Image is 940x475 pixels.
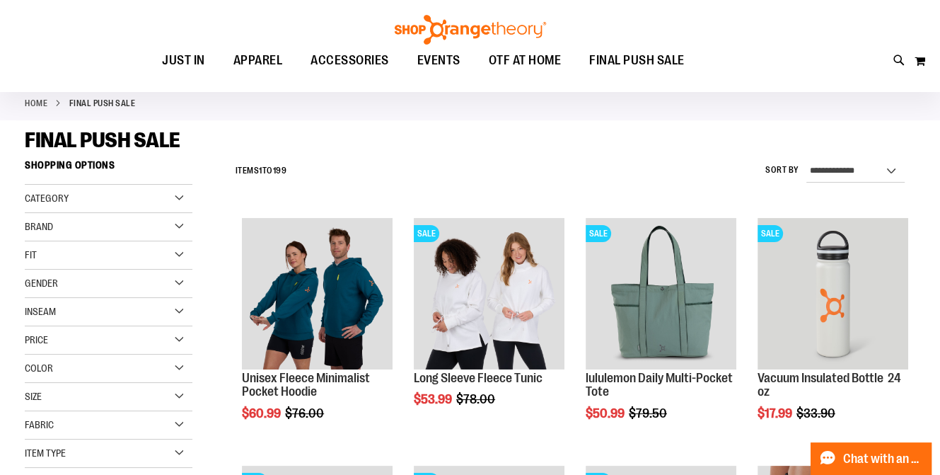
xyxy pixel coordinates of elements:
[579,211,743,457] div: product
[586,406,627,420] span: $50.99
[456,392,497,406] span: $78.00
[25,277,58,289] span: Gender
[25,97,47,110] a: Home
[758,225,783,242] span: SALE
[219,45,297,77] a: APPAREL
[414,218,564,371] a: Product image for Fleece Long SleeveSALE
[629,406,669,420] span: $79.50
[296,45,403,77] a: ACCESSORIES
[489,45,562,76] span: OTF AT HOME
[69,97,136,110] strong: FINAL PUSH SALE
[811,442,932,475] button: Chat with an Expert
[575,45,699,76] a: FINAL PUSH SALE
[25,193,69,204] span: Category
[417,45,460,76] span: EVENTS
[750,211,915,457] div: product
[25,128,180,152] span: FINAL PUSH SALE
[796,406,837,420] span: $33.90
[765,164,799,176] label: Sort By
[589,45,685,76] span: FINAL PUSH SALE
[407,211,571,442] div: product
[272,166,286,176] span: 199
[414,392,454,406] span: $53.99
[475,45,576,77] a: OTF AT HOME
[25,447,66,459] span: Item Type
[586,371,733,399] a: lululemon Daily Multi-Pocket Tote
[414,218,564,369] img: Product image for Fleece Long Sleeve
[25,391,42,402] span: Size
[311,45,389,76] span: ACCESSORIES
[259,166,262,176] span: 1
[843,452,923,466] span: Chat with an Expert
[758,371,903,399] a: Vacuum Insulated Bottle 24 oz
[586,225,611,242] span: SALE
[25,362,53,374] span: Color
[285,406,326,420] span: $76.00
[25,419,54,430] span: Fabric
[758,406,794,420] span: $17.99
[233,45,283,76] span: APPAREL
[25,334,48,345] span: Price
[586,218,736,369] img: lululemon Daily Multi-Pocket Tote
[242,218,393,369] img: Unisex Fleece Minimalist Pocket Hoodie
[25,221,53,232] span: Brand
[242,218,393,371] a: Unisex Fleece Minimalist Pocket Hoodie
[25,153,192,185] strong: Shopping Options
[758,218,908,369] img: Vacuum Insulated Bottle 24 oz
[235,160,286,182] h2: Items to
[414,371,542,385] a: Long Sleeve Fleece Tunic
[758,218,908,371] a: Vacuum Insulated Bottle 24 ozSALE
[414,225,439,242] span: SALE
[25,306,56,317] span: Inseam
[393,15,548,45] img: Shop Orangetheory
[162,45,205,76] span: JUST IN
[242,371,370,399] a: Unisex Fleece Minimalist Pocket Hoodie
[403,45,475,77] a: EVENTS
[242,406,283,420] span: $60.99
[25,249,37,261] span: Fit
[586,218,736,371] a: lululemon Daily Multi-Pocket ToteSALE
[235,211,400,457] div: product
[148,45,219,77] a: JUST IN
